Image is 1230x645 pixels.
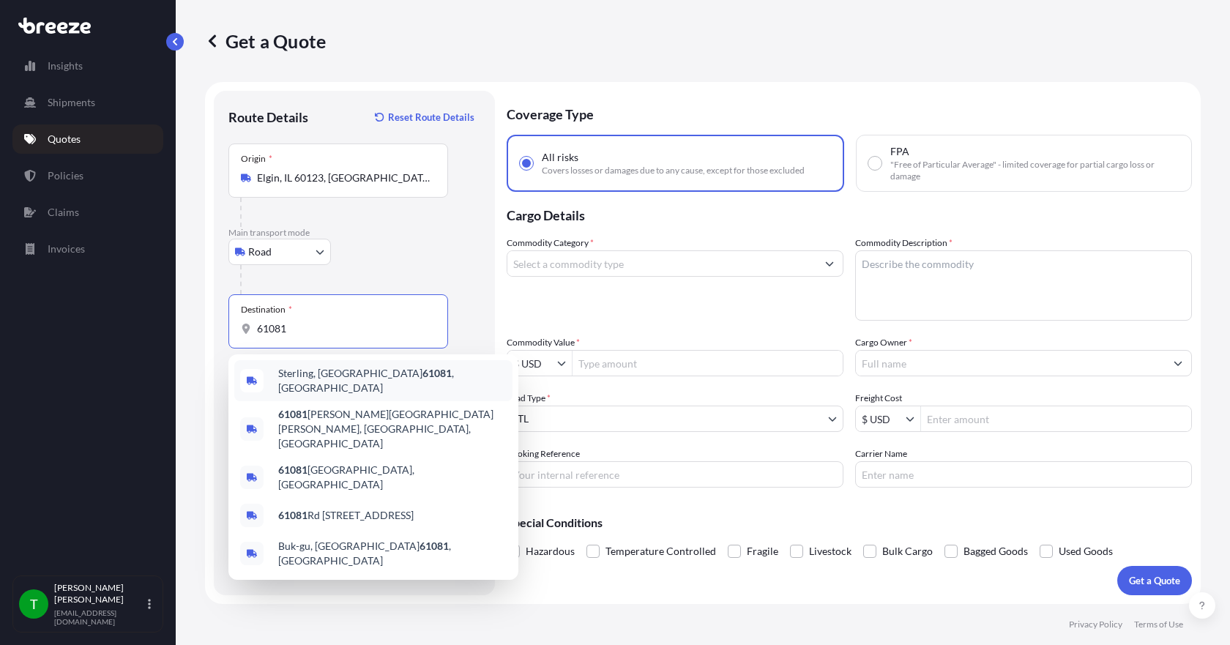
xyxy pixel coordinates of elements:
[557,356,572,370] button: Show suggestions
[507,192,1192,236] p: Cargo Details
[228,227,480,239] p: Main transport mode
[921,406,1191,432] input: Enter amount
[809,540,851,562] span: Livestock
[257,171,430,185] input: Origin
[855,461,1192,488] input: Enter name
[855,236,953,250] label: Commodity Description
[816,250,843,277] button: Show suggestions
[526,540,575,562] span: Hazardous
[747,540,778,562] span: Fragile
[507,236,594,250] label: Commodity Category
[507,335,580,350] label: Commodity Value
[513,411,529,426] span: LTL
[278,539,507,568] span: Buk-gu, [GEOGRAPHIC_DATA] , [GEOGRAPHIC_DATA]
[257,321,430,336] input: Destination
[1134,619,1183,630] p: Terms of Use
[422,367,452,379] b: 61081
[542,150,578,165] span: All risks
[542,165,805,176] span: Covers losses or damages due to any cause, except for those excluded
[855,335,912,350] label: Cargo Owner
[1165,350,1191,376] button: Show suggestions
[507,461,843,488] input: Your internal reference
[1059,540,1113,562] span: Used Goods
[228,108,308,126] p: Route Details
[278,366,507,395] span: Sterling, [GEOGRAPHIC_DATA] , [GEOGRAPHIC_DATA]
[278,463,507,492] span: [GEOGRAPHIC_DATA], [GEOGRAPHIC_DATA]
[205,29,326,53] p: Get a Quote
[54,582,145,605] p: [PERSON_NAME] [PERSON_NAME]
[228,354,518,580] div: Show suggestions
[856,350,1165,376] input: Full name
[278,408,307,420] b: 61081
[48,132,81,146] p: Quotes
[507,91,1192,135] p: Coverage Type
[48,168,83,183] p: Policies
[507,350,557,376] input: Commodity Value
[855,447,907,461] label: Carrier Name
[241,153,272,165] div: Origin
[278,407,507,451] span: [PERSON_NAME][GEOGRAPHIC_DATA][PERSON_NAME], [GEOGRAPHIC_DATA], [GEOGRAPHIC_DATA]
[906,411,920,426] button: Show suggestions
[507,447,580,461] label: Booking Reference
[248,245,272,259] span: Road
[228,239,331,265] button: Select transport
[278,463,307,476] b: 61081
[855,391,902,406] label: Freight Cost
[507,250,816,277] input: Select a commodity type
[48,242,85,256] p: Invoices
[30,597,38,611] span: T
[1129,573,1180,588] p: Get a Quote
[507,391,551,406] span: Load Type
[278,508,414,523] span: Rd [STREET_ADDRESS]
[507,517,1192,529] p: Special Conditions
[48,205,79,220] p: Claims
[890,159,1179,182] span: "Free of Particular Average" - limited coverage for partial cargo loss or damage
[48,59,83,73] p: Insights
[963,540,1028,562] span: Bagged Goods
[1069,619,1122,630] p: Privacy Policy
[241,304,292,316] div: Destination
[882,540,933,562] span: Bulk Cargo
[48,95,95,110] p: Shipments
[278,509,307,521] b: 61081
[388,110,474,124] p: Reset Route Details
[890,144,909,159] span: FPA
[856,406,906,432] input: Freight Cost
[573,350,843,376] input: Type amount
[420,540,449,552] b: 61081
[605,540,716,562] span: Temperature Controlled
[54,608,145,626] p: [EMAIL_ADDRESS][DOMAIN_NAME]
